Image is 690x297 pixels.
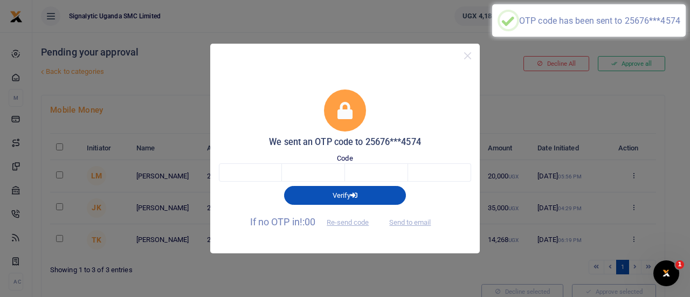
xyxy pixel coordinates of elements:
[284,186,406,204] button: Verify
[653,260,679,286] iframe: Intercom live chat
[219,137,471,148] h5: We sent an OTP code to 25676***4574
[519,16,680,26] div: OTP code has been sent to 25676***4574
[460,48,475,64] button: Close
[250,216,378,227] span: If no OTP in
[337,153,353,164] label: Code
[675,260,684,269] span: 1
[300,216,315,227] span: !:00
